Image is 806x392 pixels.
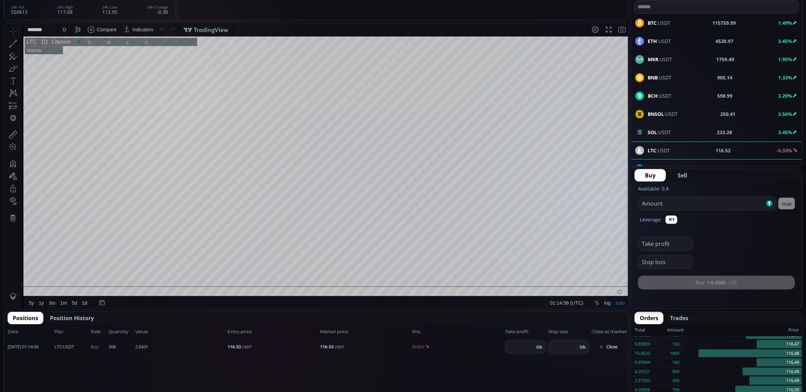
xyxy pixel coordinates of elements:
[50,314,94,322] span: Position History
[672,367,679,376] div: 500
[135,328,226,335] span: Value
[648,129,657,135] b: SOL
[45,277,51,283] div: 3m
[648,165,675,172] span: :USDT
[715,37,733,45] b: 4530.97
[648,129,671,136] span: :USDT
[684,326,798,335] div: Price
[683,376,802,385] div: 116.49
[35,277,40,283] div: 1y
[648,20,657,26] b: BTC
[648,74,671,81] span: :USDT
[648,19,670,26] span: :USDT
[78,277,83,283] div: 1d
[123,17,125,22] div: L
[125,17,139,22] div: 115.58
[778,56,792,63] b: 1.95%
[228,328,318,335] span: Entry price
[635,349,650,358] div: 15.4533
[68,277,73,283] div: 5d
[25,277,30,283] div: 5y
[672,340,679,349] div: 100
[648,92,658,99] b: BCH
[103,17,107,22] div: H
[667,169,698,182] button: Sell
[93,4,113,9] div: Compare
[44,16,67,22] div: Litecoin
[648,92,671,99] span: :USDT
[592,328,625,335] span: Close at market
[672,376,679,385] div: 300
[600,277,607,283] div: log
[577,343,588,351] button: Ok
[776,165,792,172] b: -0.08%
[320,328,411,335] span: Market price
[108,344,133,350] span: 308
[648,165,661,172] b: DASH
[638,185,669,192] label: Available: 0.8
[635,367,650,376] div: 4.29221
[778,111,792,117] b: 3.56%
[645,171,656,179] span: Buy
[683,349,802,358] div: 116.48
[546,277,579,283] span: 01:14:56 (UTC)
[635,326,667,335] div: Total
[107,17,120,22] div: 116.96
[147,5,168,14] div: -0.38
[160,17,191,22] div: +0.70 (+0.60%)
[505,328,546,335] span: Take profit
[6,92,12,98] div: 
[91,328,106,335] span: Side
[16,257,19,266] div: Hide Drawings Toolbar
[91,344,106,350] span: Buy
[8,344,52,350] span: [DATE] 01:14:56
[635,312,664,324] button: Orders
[54,328,89,335] span: Pair
[228,344,241,350] b: 116.53
[635,358,650,367] div: 0.85844
[32,16,43,22] div: 1D
[415,344,425,349] small: USDT
[11,5,28,9] div: 24h Vol.
[640,216,662,223] label: Leverage:
[640,314,658,322] span: Orders
[413,328,503,335] span: PnL
[54,344,74,350] span: :USDT
[145,17,158,22] div: 116.53
[648,38,657,44] b: ETH
[635,376,650,385] div: 2.57533
[778,38,792,44] b: 3.45%
[102,5,117,9] div: 24h Low
[13,314,38,322] span: Positions
[548,328,590,335] span: Stop loss
[22,16,32,22] div: LTC
[45,312,99,324] button: Position History
[778,92,792,99] b: 3.20%
[588,273,598,286] div: Toggle Percentage
[8,312,43,324] button: Positions
[147,5,168,9] div: 24h Change
[672,358,679,367] div: 100
[534,343,544,351] button: Ok
[598,273,609,286] div: Toggle Log Scale
[59,4,62,9] div: D
[57,5,73,9] div: 24h High
[135,344,226,350] span: 2.6431
[54,344,62,350] b: LTC
[683,367,802,377] div: 116.49
[648,111,664,117] b: BNSOL
[320,344,333,350] b: 116.53
[92,273,103,286] div: Go to
[648,110,678,118] span: :USDT
[612,277,621,283] div: auto
[778,74,792,81] b: 1.33%
[413,344,503,350] span: 0
[648,56,658,63] b: MKR
[717,74,732,81] b: 905.14
[670,314,688,322] span: Trades
[717,129,732,136] b: 233.28
[720,165,732,172] b: 24.82
[8,328,52,335] span: Date
[778,20,792,26] b: 1.49%
[717,92,732,99] b: 598.99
